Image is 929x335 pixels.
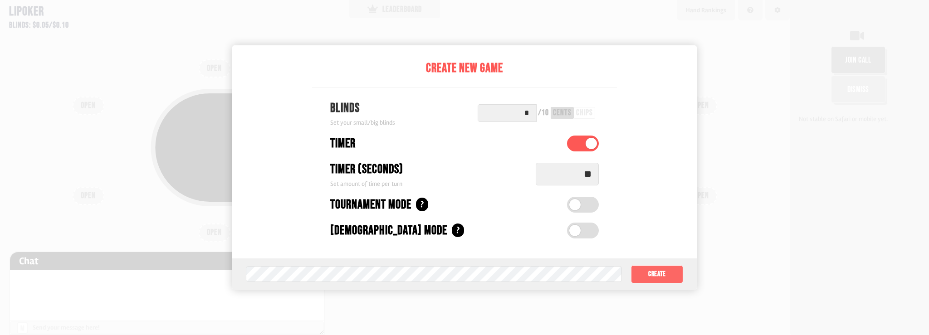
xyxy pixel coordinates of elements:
[330,118,395,127] div: Set your small/big blinds
[330,99,395,118] div: Blinds
[330,160,403,179] div: Timer (seconds)
[330,195,411,214] div: Tournament Mode
[452,223,464,237] div: ?
[330,221,447,240] div: [DEMOGRAPHIC_DATA] Mode
[416,198,428,211] div: ?
[538,109,549,117] div: / 10
[576,109,593,117] div: chips
[312,59,617,78] div: Create New Game
[553,109,572,117] div: cents
[631,265,683,283] button: Create
[330,179,527,189] div: Set amount of time per turn
[330,134,356,153] div: Timer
